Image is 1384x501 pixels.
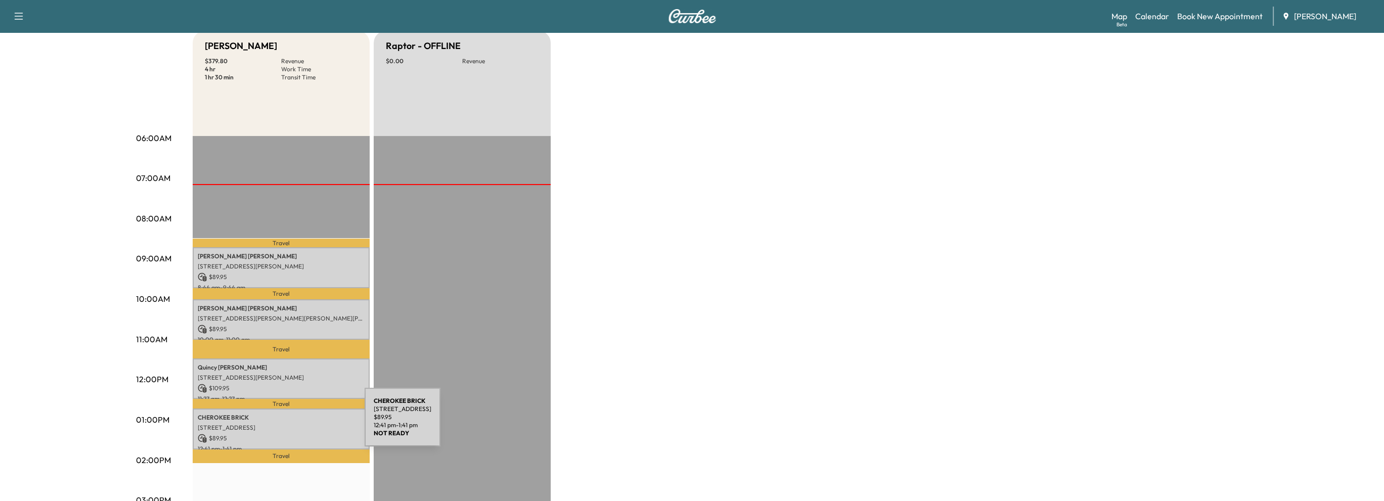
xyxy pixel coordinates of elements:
[136,252,171,264] p: 09:00AM
[198,284,365,292] p: 8:44 am - 9:44 am
[1135,10,1169,22] a: Calendar
[136,414,169,426] p: 01:00PM
[198,374,365,382] p: [STREET_ADDRESS][PERSON_NAME]
[198,304,365,312] p: [PERSON_NAME] [PERSON_NAME]
[1111,10,1127,22] a: MapBeta
[198,262,365,270] p: [STREET_ADDRESS][PERSON_NAME]
[136,172,170,184] p: 07:00AM
[281,73,358,81] p: Transit Time
[462,57,539,65] p: Revenue
[193,239,370,247] p: Travel
[205,57,281,65] p: $ 379.80
[198,424,365,432] p: [STREET_ADDRESS]
[205,39,277,53] h5: [PERSON_NAME]
[281,65,358,73] p: Work Time
[1117,21,1127,28] div: Beta
[198,384,365,393] p: $ 109.95
[386,57,462,65] p: $ 0.00
[386,39,461,53] h5: Raptor - OFFLINE
[136,454,171,466] p: 02:00PM
[193,399,370,408] p: Travel
[198,363,365,372] p: Quincy [PERSON_NAME]
[198,414,365,422] p: CHEROKEE BRICK
[193,449,370,463] p: Travel
[1177,10,1263,22] a: Book New Appointment
[205,65,281,73] p: 4 hr
[198,336,365,344] p: 10:00 am - 11:00 am
[136,212,171,224] p: 08:00AM
[198,395,365,403] p: 11:27 am - 12:27 pm
[198,434,365,443] p: $ 89.95
[136,373,168,385] p: 12:00PM
[198,252,365,260] p: [PERSON_NAME] [PERSON_NAME]
[1294,10,1356,22] span: [PERSON_NAME]
[198,314,365,323] p: [STREET_ADDRESS][PERSON_NAME][PERSON_NAME][PERSON_NAME][PERSON_NAME]
[136,293,170,305] p: 10:00AM
[281,57,358,65] p: Revenue
[198,272,365,282] p: $ 89.95
[136,132,171,144] p: 06:00AM
[198,325,365,334] p: $ 89.95
[198,445,365,453] p: 12:41 pm - 1:41 pm
[668,9,717,23] img: Curbee Logo
[136,333,167,345] p: 11:00AM
[193,288,370,299] p: Travel
[193,340,370,358] p: Travel
[205,73,281,81] p: 1 hr 30 min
